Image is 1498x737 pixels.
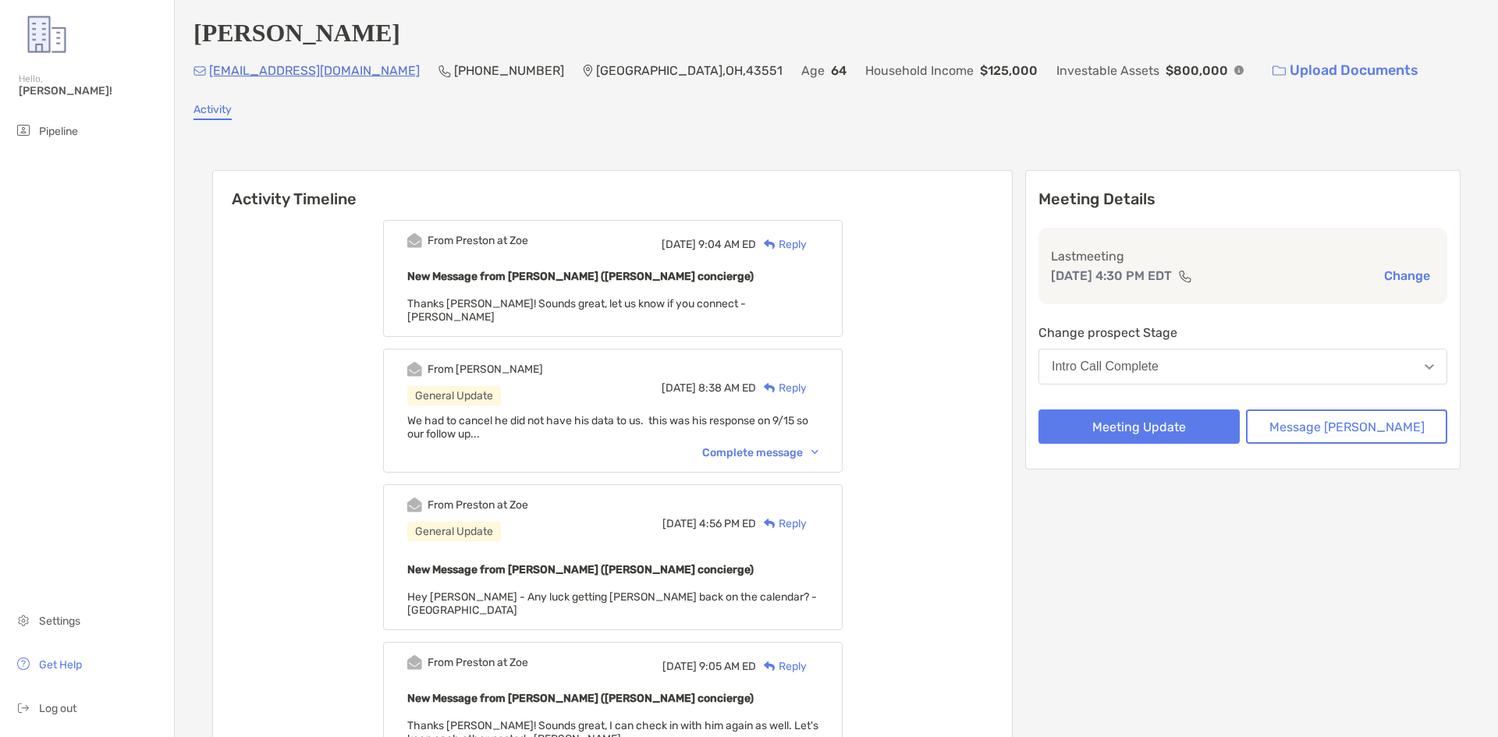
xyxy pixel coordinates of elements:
[428,498,528,512] div: From Preston at Zoe
[1246,409,1447,444] button: Message [PERSON_NAME]
[19,84,165,97] span: [PERSON_NAME]!
[454,61,564,80] p: [PHONE_NUMBER]
[39,702,76,715] span: Log out
[1038,409,1240,444] button: Meeting Update
[1052,360,1159,374] div: Intro Call Complete
[193,19,400,48] h4: [PERSON_NAME]
[39,658,82,671] span: Get Help
[662,238,696,251] span: [DATE]
[1273,66,1286,76] img: button icon
[14,121,33,140] img: pipeline icon
[811,450,818,455] img: Chevron icon
[1166,61,1228,80] p: $800,000
[428,363,543,376] div: From [PERSON_NAME]
[407,233,422,248] img: Event icon
[1379,268,1435,284] button: Change
[1038,323,1447,342] p: Change prospect Stage
[699,517,756,530] span: 4:56 PM ED
[1262,54,1429,87] a: Upload Documents
[764,239,776,250] img: Reply icon
[407,655,422,670] img: Event icon
[438,65,451,77] img: Phone Icon
[764,383,776,393] img: Reply icon
[193,103,232,120] a: Activity
[596,61,783,80] p: [GEOGRAPHIC_DATA] , OH , 43551
[14,654,33,673] img: get-help icon
[801,61,825,80] p: Age
[14,611,33,629] img: settings icon
[407,362,422,377] img: Event icon
[980,61,1038,80] p: $125,000
[407,563,754,576] b: New Message from [PERSON_NAME] ([PERSON_NAME] concierge)
[1051,266,1172,285] p: [DATE] 4:30 PM EDT
[407,498,422,512] img: Event icon
[1234,66,1244,75] img: Info Icon
[662,381,696,395] span: [DATE]
[756,658,807,675] div: Reply
[662,517,697,530] span: [DATE]
[19,6,75,62] img: Zoe Logo
[407,386,501,406] div: General Update
[702,446,818,459] div: Complete message
[865,61,974,80] p: Household Income
[407,270,754,283] b: New Message from [PERSON_NAME] ([PERSON_NAME] concierge)
[193,66,206,76] img: Email Icon
[1056,61,1159,80] p: Investable Assets
[1178,270,1192,282] img: communication type
[407,692,754,705] b: New Message from [PERSON_NAME] ([PERSON_NAME] concierge)
[764,661,776,671] img: Reply icon
[213,171,1012,208] h6: Activity Timeline
[831,61,847,80] p: 64
[39,125,78,138] span: Pipeline
[699,660,756,673] span: 9:05 AM ED
[756,236,807,253] div: Reply
[428,656,528,669] div: From Preston at Zoe
[662,660,697,673] span: [DATE]
[1051,246,1435,266] p: Last meeting
[407,297,746,324] span: Thanks [PERSON_NAME]! Sounds great, let us know if you connect -[PERSON_NAME]
[698,238,756,251] span: 9:04 AM ED
[764,519,776,529] img: Reply icon
[407,590,817,617] span: Hey [PERSON_NAME] - Any luck getting [PERSON_NAME] back on the calendar? -[GEOGRAPHIC_DATA]
[756,516,807,532] div: Reply
[39,615,80,628] span: Settings
[428,234,528,247] div: From Preston at Zoe
[209,61,420,80] p: [EMAIL_ADDRESS][DOMAIN_NAME]
[583,65,593,77] img: Location Icon
[407,522,501,541] div: General Update
[407,414,808,441] span: We had to cancel he did not have his data to us. this was his response on 9/15 so our follow up...
[698,381,756,395] span: 8:38 AM ED
[1038,349,1447,384] button: Intro Call Complete
[1425,364,1434,370] img: Open dropdown arrow
[14,698,33,717] img: logout icon
[756,380,807,396] div: Reply
[1038,190,1447,209] p: Meeting Details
